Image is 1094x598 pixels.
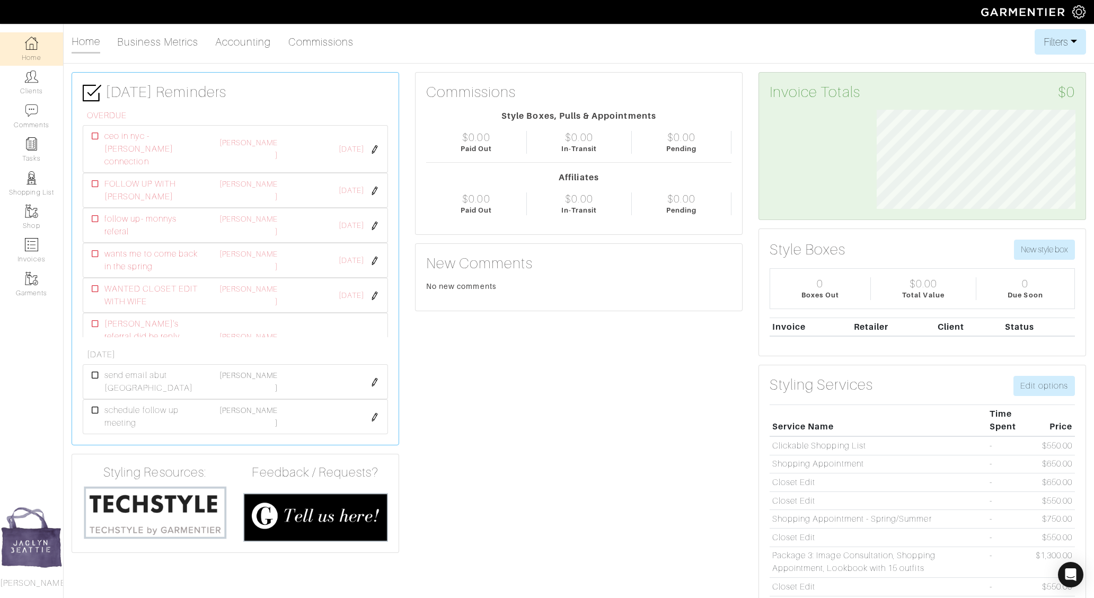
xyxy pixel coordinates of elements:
[1033,473,1075,492] td: $650.00
[339,220,364,232] span: [DATE]
[219,180,278,201] a: [PERSON_NAME]
[565,192,593,205] div: $0.00
[1058,83,1075,101] span: $0
[243,493,388,541] img: feedback_requests-3821251ac2bd56c73c230f3229a5b25d6eb027adea667894f41107c140538ee0.png
[87,111,388,121] h6: OVERDUE
[1033,491,1075,510] td: $550.00
[770,510,987,529] td: Shopping Appointment - Spring/Summer
[1033,528,1075,547] td: $550.00
[1058,562,1083,587] div: Open Intercom Messenger
[987,547,1033,578] td: -
[910,277,937,290] div: $0.00
[83,465,227,480] h4: Styling Resources:
[370,292,379,300] img: pen-cf24a1663064a2ec1b9c1bd2387e9de7a2fa800b781884d57f21acf72779bad2.png
[1033,455,1075,473] td: $650.00
[666,144,696,154] div: Pending
[1033,547,1075,578] td: $1,300.00
[565,131,593,144] div: $0.00
[1002,318,1075,336] th: Status
[104,130,202,168] span: ceo in nyc - [PERSON_NAME] connection
[426,110,731,122] div: Style Boxes, Pulls & Appointments
[25,37,38,50] img: dashboard-icon-dbcd8f5a0b271acd01030246c82b418ddd0df26cd7fceb0bd07c9910d44c42f6.png
[104,248,202,273] span: wants me to come back in the spring
[987,473,1033,492] td: -
[851,318,935,336] th: Retailer
[561,144,597,154] div: In-Transit
[770,318,851,336] th: Invoice
[770,376,873,394] h3: Styling Services
[976,3,1072,21] img: garmentier-logo-header-white-b43fb05a5012e4ada735d5af1a66efaba907eab6374d6393d1fbf88cb4ef424d.png
[770,547,987,578] td: Package 3: Image Consultation, Shopping Appointment, Lookbook with 15 outfits
[462,131,490,144] div: $0.00
[426,281,731,292] div: No new comments
[339,144,364,155] span: [DATE]
[935,318,1002,336] th: Client
[1033,436,1075,455] td: $550.00
[902,290,945,300] div: Total Value
[801,290,839,300] div: Boxes Out
[25,171,38,184] img: stylists-icon-eb353228a002819b7ec25b43dbf5f0378dd9e0616d9560372ff212230b889e62.png
[770,528,987,547] td: Closet Edit
[339,185,364,197] span: [DATE]
[215,31,271,52] a: Accounting
[370,413,379,421] img: pen-cf24a1663064a2ec1b9c1bd2387e9de7a2fa800b781884d57f21acf72779bad2.png
[370,222,379,230] img: pen-cf24a1663064a2ec1b9c1bd2387e9de7a2fa800b781884d57f21acf72779bad2.png
[370,378,379,386] img: pen-cf24a1663064a2ec1b9c1bd2387e9de7a2fa800b781884d57f21acf72779bad2.png
[83,485,227,540] img: techstyle-93310999766a10050dc78ceb7f971a75838126fd19372ce40ba20cdf6a89b94b.png
[987,578,1033,596] td: -
[770,405,987,436] th: Service Name
[339,255,364,267] span: [DATE]
[770,83,1075,101] h3: Invoice Totals
[1033,578,1075,596] td: $550.00
[219,138,278,160] a: [PERSON_NAME]
[1014,240,1075,260] button: New style box
[426,83,516,101] h3: Commissions
[987,455,1033,473] td: -
[461,144,492,154] div: Paid Out
[667,131,695,144] div: $0.00
[1013,376,1075,396] a: Edit options
[83,83,388,102] h3: [DATE] Reminders
[104,318,202,368] span: [PERSON_NAME]'s referral did he reply about [GEOGRAPHIC_DATA]?
[1008,290,1043,300] div: Due Soon
[104,283,202,308] span: WANTED CLOSET EDIT WITH WIFE
[25,238,38,251] img: orders-icon-0abe47150d42831381b5fb84f609e132dff9fe21cb692f30cb5eec754e2cba89.png
[25,70,38,83] img: clients-icon-6bae9207a08558b7cb47a8932f037763ab4055f8c8b6bfacd5dc20c3e0201464.png
[104,404,202,429] span: schedule follow up meeting
[987,405,1033,436] th: Time Spent
[288,31,354,52] a: Commissions
[219,215,278,236] a: [PERSON_NAME]
[83,84,101,102] img: check-box-icon-36a4915ff3ba2bd8f6e4f29bc755bb66becd62c870f447fc0dd1365fcfddab58.png
[25,104,38,117] img: comment-icon-a0a6a9ef722e966f86d9cbdc48e553b5cf19dbc54f86b18d962a5391bc8f6eb6.png
[243,465,388,480] h4: Feedback / Requests?
[72,31,100,54] a: Home
[25,137,38,151] img: reminder-icon-8004d30b9f0a5d33ae49ab947aed9ed385cf756f9e5892f1edd6e32f2345188e.png
[219,332,278,354] a: [PERSON_NAME]
[1022,277,1028,290] div: 0
[667,192,695,205] div: $0.00
[770,578,987,596] td: Closet Edit
[1033,510,1075,529] td: $750.00
[666,205,696,215] div: Pending
[25,205,38,218] img: garments-icon-b7da505a4dc4fd61783c78ac3ca0ef83fa9d6f193b1c9dc38574b1d14d53ca28.png
[219,285,278,306] a: [PERSON_NAME]
[1072,5,1086,19] img: gear-icon-white-bd11855cb880d31180b6d7d6211b90ccbf57a29d726f0c71d8c61bd08dd39cc2.png
[770,455,987,473] td: Shopping Appointment
[219,371,278,392] a: [PERSON_NAME]
[219,250,278,271] a: [PERSON_NAME]
[770,473,987,492] td: Closet Edit
[87,350,388,360] h6: [DATE]
[770,436,987,455] td: Clickable Shopping List
[370,257,379,265] img: pen-cf24a1663064a2ec1b9c1bd2387e9de7a2fa800b781884d57f21acf72779bad2.png
[461,205,492,215] div: Paid Out
[987,491,1033,510] td: -
[987,528,1033,547] td: -
[104,178,202,203] span: FOLLOW UP WITH [PERSON_NAME]
[770,491,987,510] td: Closet Edit
[25,272,38,285] img: garments-icon-b7da505a4dc4fd61783c78ac3ca0ef83fa9d6f193b1c9dc38574b1d14d53ca28.png
[770,241,846,259] h3: Style Boxes
[104,213,202,238] span: follow up- monnys referal
[370,145,379,154] img: pen-cf24a1663064a2ec1b9c1bd2387e9de7a2fa800b781884d57f21acf72779bad2.png
[987,436,1033,455] td: -
[426,254,731,272] h3: New Comments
